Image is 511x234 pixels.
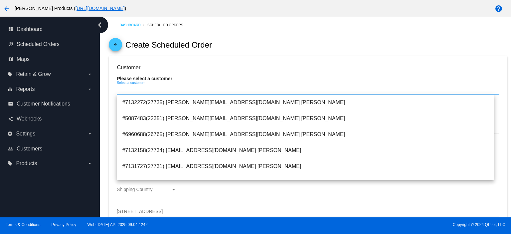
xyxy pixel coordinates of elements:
a: map Maps [8,54,92,65]
a: Privacy Policy [52,222,77,227]
span: Dashboard [17,26,43,32]
mat-icon: arrow_back [111,42,119,50]
mat-icon: arrow_back [3,5,11,13]
input: Shipping Street 1 [117,209,499,214]
span: #6960688(26765) [PERSON_NAME][EMAIL_ADDRESS][DOMAIN_NAME] [PERSON_NAME] [122,126,489,142]
i: dashboard [8,27,13,32]
i: arrow_drop_down [87,161,92,166]
i: local_offer [7,72,13,77]
a: Terms & Conditions [6,222,40,227]
mat-icon: help [495,5,503,13]
a: [URL][DOMAIN_NAME] [76,6,125,11]
span: #7131727(27731) [EMAIL_ADDRESS][DOMAIN_NAME] [PERSON_NAME] [122,158,489,174]
span: #7131717(27729) [EMAIL_ADDRESS][DOMAIN_NAME] [PERSON_NAME] [122,174,489,190]
mat-select: Shipping Country [117,187,177,192]
i: chevron_left [94,20,105,30]
i: email [8,101,13,107]
a: Scheduled Orders [147,20,189,30]
span: Scheduled Orders [17,41,60,47]
strong: Please select a customer [117,76,172,81]
h3: Customer [117,64,499,71]
span: [PERSON_NAME] Products ( ) [15,6,126,11]
span: #7132272(27735) [PERSON_NAME][EMAIL_ADDRESS][DOMAIN_NAME] [PERSON_NAME] [122,95,489,111]
input: Select a customer [117,87,499,92]
a: share Webhooks [8,114,92,124]
span: #7132158(27734) [EMAIL_ADDRESS][DOMAIN_NAME] [PERSON_NAME] [122,142,489,158]
h2: Create Scheduled Order [125,40,212,50]
span: Shipping Country [117,187,152,192]
i: equalizer [7,87,13,92]
span: #5087483(22351) [PERSON_NAME][EMAIL_ADDRESS][DOMAIN_NAME] [PERSON_NAME] [122,111,489,126]
a: update Scheduled Orders [8,39,92,50]
span: Settings [16,131,35,137]
i: share [8,116,13,121]
i: update [8,42,13,47]
span: Webhooks [17,116,42,122]
span: Products [16,160,37,166]
a: Web:[DATE] API:2025.09.04.1242 [87,222,148,227]
i: local_offer [7,161,13,166]
i: arrow_drop_down [87,87,92,92]
i: arrow_drop_down [87,131,92,136]
a: email Customer Notifications [8,99,92,109]
a: dashboard Dashboard [8,24,92,35]
a: people_outline Customers [8,143,92,154]
i: map [8,57,13,62]
i: arrow_drop_down [87,72,92,77]
span: Customers [17,146,42,152]
span: Maps [17,56,30,62]
a: Dashboard [119,20,147,30]
span: Customer Notifications [17,101,70,107]
span: Reports [16,86,35,92]
i: people_outline [8,146,13,151]
span: Retain & Grow [16,71,51,77]
span: Copyright © 2024 QPilot, LLC [261,222,505,227]
i: settings [7,131,13,136]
